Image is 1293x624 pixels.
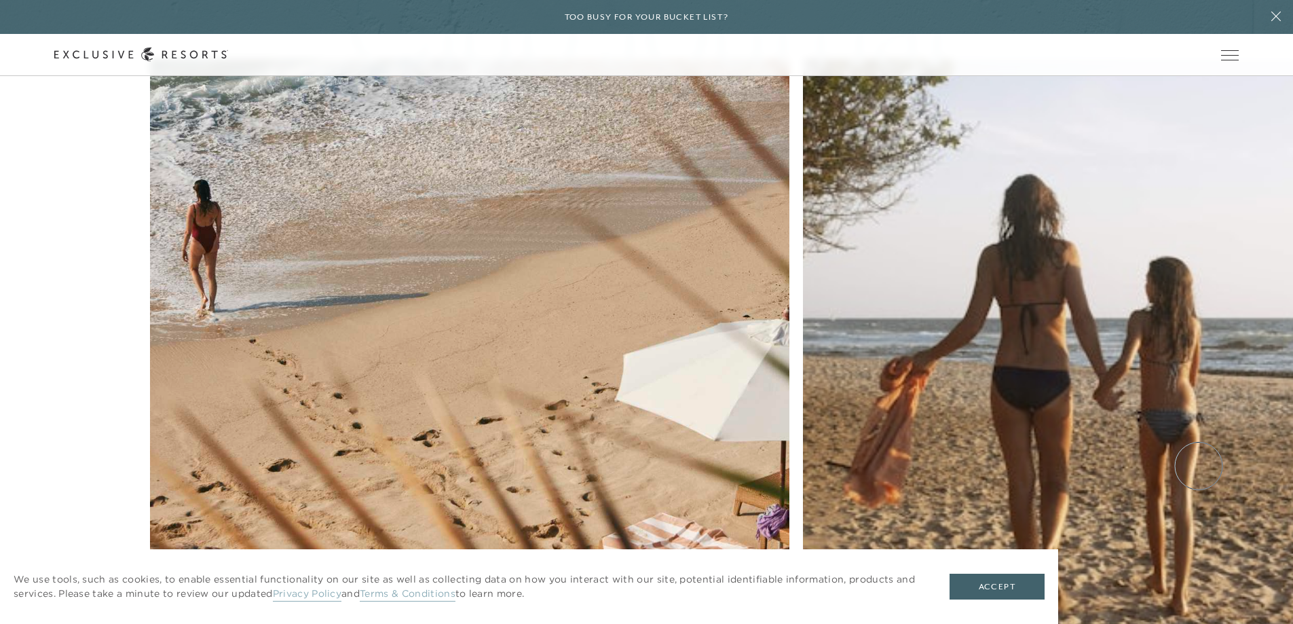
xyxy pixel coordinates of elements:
a: Privacy Policy [273,587,341,602]
a: Terms & Conditions [360,587,455,602]
button: Accept [950,574,1045,600]
p: We use tools, such as cookies, to enable essential functionality on our site as well as collectin... [14,572,922,601]
h6: Too busy for your bucket list? [565,11,729,24]
button: Open navigation [1221,50,1239,60]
